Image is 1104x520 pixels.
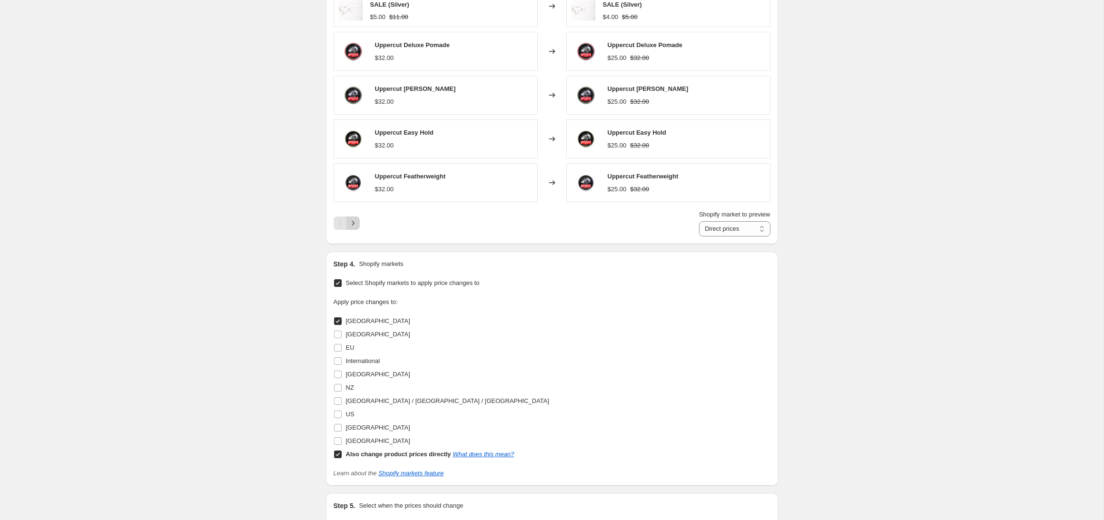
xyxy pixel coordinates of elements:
strike: $32.00 [630,185,649,194]
b: Also change product prices directly [346,451,451,458]
div: $32.00 [375,185,394,194]
span: Uppercut Easy Hold [375,129,434,136]
p: Shopify markets [359,259,403,269]
span: Shopify market to preview [699,211,770,218]
h2: Step 4. [334,259,355,269]
span: Uppercut Featherweight [608,173,679,180]
span: [GEOGRAPHIC_DATA] [346,331,410,338]
h2: Step 5. [334,501,355,510]
div: $25.00 [608,53,627,63]
img: PRODUCT_2_-Quick_Preset_1333x2000_f9d115c2-2338-4951-92c8-bc455fd2ed56_80x.jpg [572,125,600,153]
span: [GEOGRAPHIC_DATA] / [GEOGRAPHIC_DATA] / [GEOGRAPHIC_DATA] [346,397,550,404]
img: PRODUCT_6_-Quick_Preset_1333x2000_5a65aa44-7d87-4fcd-bf70-2191887e90c0_80x.jpg [572,81,600,109]
strike: $32.00 [630,53,649,63]
span: Apply price changes to: [334,298,398,305]
img: PRODUCT_6_-Quick_Preset_1333x2000_5a65aa44-7d87-4fcd-bf70-2191887e90c0_80x.jpg [339,81,367,109]
span: [GEOGRAPHIC_DATA] [346,437,410,444]
span: Uppercut Deluxe Pomade [375,41,450,49]
strike: $32.00 [630,97,649,107]
div: $32.00 [375,53,394,63]
div: $32.00 [375,97,394,107]
span: US [346,411,355,418]
img: PRODUCT_1_-Quick_Preset_1333x2000_f4349538-9401-4325-a715-4951c2b0e9c1_80x.jpg [572,37,600,66]
img: PRODUCT_5_-Quick_Preset_1333x2000_ea5006fc-f2d8-43fa-a0f5-193ba0912985_80x.jpg [572,168,600,197]
span: NZ [346,384,354,391]
strike: $5.00 [622,12,638,22]
img: PRODUCT_5_-Quick_Preset_1333x2000_ea5006fc-f2d8-43fa-a0f5-193ba0912985_80x.jpg [339,168,367,197]
span: Uppercut [PERSON_NAME] [608,85,689,92]
img: PRODUCT_2_-Quick_Preset_1333x2000_f9d115c2-2338-4951-92c8-bc455fd2ed56_80x.jpg [339,125,367,153]
button: Next [346,216,360,230]
div: $25.00 [608,97,627,107]
span: [GEOGRAPHIC_DATA] [346,317,410,324]
span: [GEOGRAPHIC_DATA] [346,371,410,378]
div: $32.00 [375,141,394,150]
span: Uppercut [PERSON_NAME] [375,85,456,92]
a: What does this mean? [453,451,514,458]
span: Uppercut Deluxe Pomade [608,41,683,49]
img: PRODUCT_1_-Quick_Preset_1333x2000_f4349538-9401-4325-a715-4951c2b0e9c1_80x.jpg [339,37,367,66]
strike: $32.00 [630,141,649,150]
div: $4.00 [603,12,619,22]
p: Select when the prices should change [359,501,463,510]
div: $25.00 [608,185,627,194]
nav: Pagination [334,216,360,230]
a: Shopify markets feature [378,470,444,477]
strike: $11.00 [389,12,408,22]
span: International [346,357,380,364]
div: $5.00 [370,12,386,22]
i: Learn about the [334,470,444,477]
span: EU [346,344,355,351]
span: [GEOGRAPHIC_DATA] [346,424,410,431]
span: Uppercut Featherweight [375,173,446,180]
span: Uppercut Easy Hold [608,129,667,136]
div: $25.00 [608,141,627,150]
span: Select Shopify markets to apply price changes to [346,279,480,286]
